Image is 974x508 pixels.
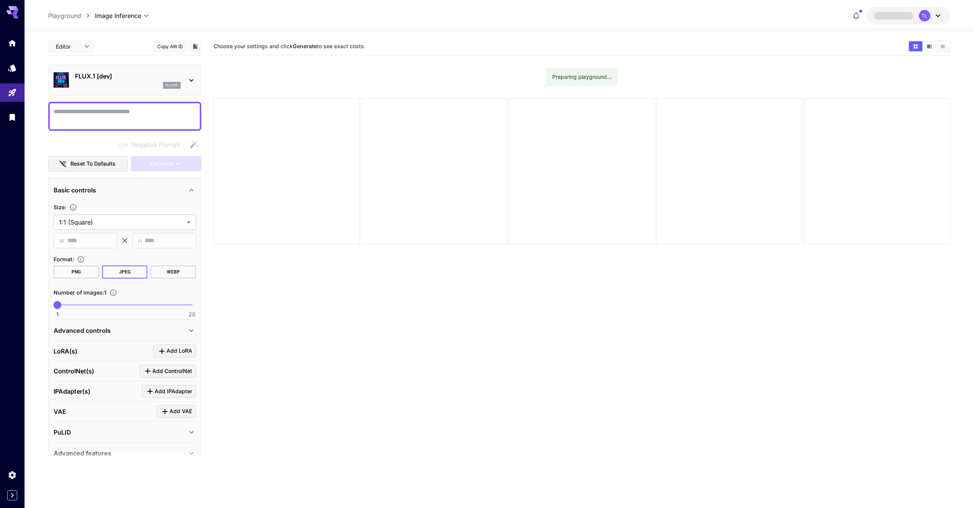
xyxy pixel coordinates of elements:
[8,470,17,480] div: Settings
[54,428,71,437] p: PuLID
[552,70,612,84] div: Preparing playground...
[131,140,180,149] span: Negative Prompt
[170,407,192,416] span: Add VAE
[54,366,94,376] p: ControlNet(s)
[8,88,17,98] div: Playground
[54,181,196,199] div: Basic controls
[54,387,90,396] p: IPAdapter(s)
[189,311,196,318] span: 20
[166,346,192,356] span: Add LoRA
[48,11,95,20] nav: breadcrumb
[8,63,17,73] div: Models
[48,156,128,172] button: Reset to defaults
[95,11,141,20] span: Image Inference
[8,38,17,48] div: Home
[214,43,365,49] span: Choose your settings and click to see exact costs.
[54,186,96,195] p: Basic controls
[54,347,77,356] p: LoRA(s)
[908,41,950,52] div: Show images in grid viewShow images in video viewShow images in list view
[59,218,184,227] span: 1:1 (Square)
[116,140,186,149] span: Negative prompts are not compatible with the selected model.
[54,68,196,92] div: FLUX.1 [dev]flux1d
[74,256,88,263] button: Choose the file format for the output image.
[139,365,196,378] button: Click to add ControlNet
[153,345,196,357] button: Click to add LoRA
[54,449,111,458] p: Advanced features
[7,490,17,500] button: Expand sidebar
[293,43,317,49] b: Generate
[909,41,922,51] button: Show images in grid view
[192,42,199,51] button: Add to library
[56,42,80,50] span: Editor
[54,256,74,262] span: Format :
[54,321,196,340] div: Advanced controls
[153,41,187,52] button: Copy AIR ID
[919,10,930,21] div: TL
[66,204,80,211] button: Adjust the dimensions of the generated image by specifying its width and height in pixels, or sel...
[56,311,59,318] span: 1
[157,405,196,418] button: Click to add VAE
[54,407,66,416] p: VAE
[54,265,99,278] button: PNG
[8,112,17,122] div: Library
[48,11,81,20] a: Playground
[54,289,106,296] span: Number of images : 1
[54,423,196,441] div: PuLID
[106,289,120,296] button: Specify how many images to generate in a single request. Each image generation will be charged se...
[54,204,66,210] span: Size :
[54,326,111,335] p: Advanced controls
[923,41,936,51] button: Show images in video view
[150,265,196,278] button: WEBP
[936,41,950,51] button: Show images in list view
[142,385,196,398] button: Click to add IPAdapter
[102,265,148,278] button: JPEG
[155,387,192,396] span: Add IPAdapter
[165,83,178,88] p: flux1d
[138,236,142,245] span: H
[54,444,196,462] div: Advanced features
[75,72,181,81] p: FLUX.1 [dev]
[59,236,64,245] span: W
[152,366,192,376] span: Add ControlNet
[867,7,950,24] button: TL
